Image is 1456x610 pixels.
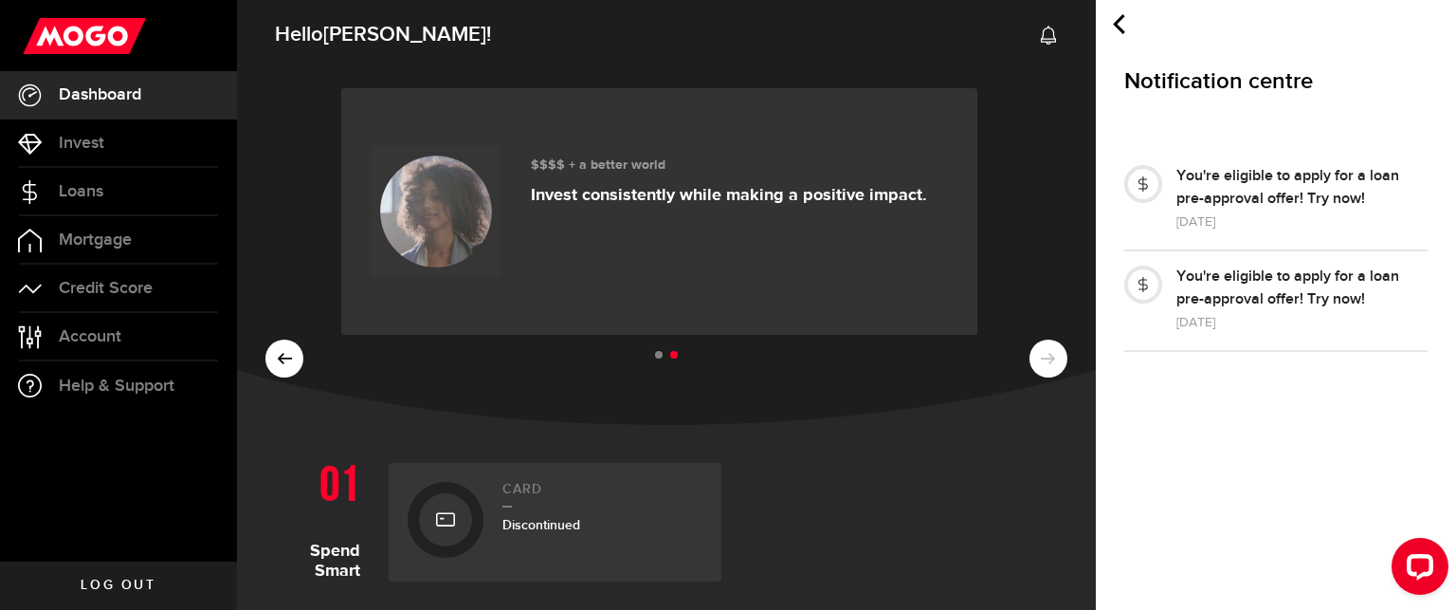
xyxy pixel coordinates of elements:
[341,88,977,335] a: $$$$ + a better world Invest consistently while making a positive impact.
[59,86,141,103] span: Dashboard
[531,185,927,206] p: Invest consistently while making a positive impact.
[323,22,486,47] span: [PERSON_NAME]
[1124,66,1313,96] span: Notification centre
[81,579,155,592] span: Log out
[502,482,702,508] h2: Card
[59,378,174,395] span: Help & Support
[59,183,103,200] span: Loans
[275,15,491,55] span: Hello !
[59,231,132,249] span: Mortgage
[59,135,104,152] span: Invest
[59,280,153,297] span: Credit Score
[1176,211,1428,233] div: [DATE]
[1176,311,1428,334] div: [DATE]
[1176,165,1428,211] div: You're eligible to apply for a loan pre-approval offer! Try now!
[265,453,374,582] h1: Spend Smart
[389,463,721,582] a: CardDiscontinued
[1176,266,1428,311] div: You're eligible to apply for a loan pre-approval offer! Try now!
[59,328,121,345] span: Account
[502,517,580,533] span: Discontinued
[531,157,927,174] h3: $$$$ + a better world
[1376,530,1456,610] iframe: LiveChat chat widget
